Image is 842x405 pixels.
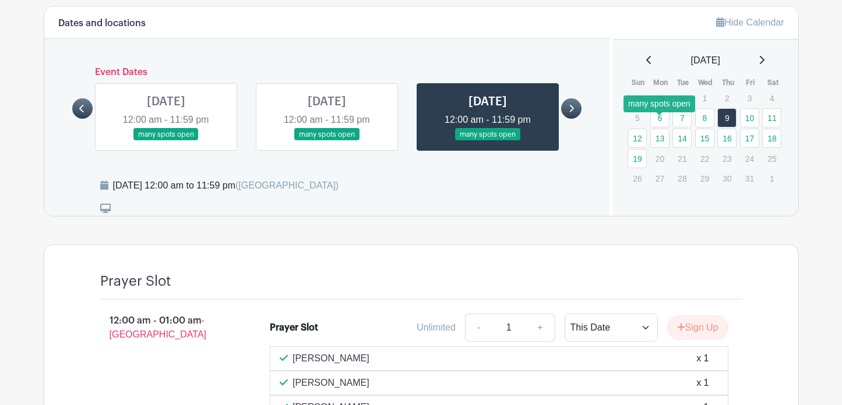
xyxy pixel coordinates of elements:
a: 14 [672,129,692,148]
p: [PERSON_NAME] [293,351,369,365]
p: 31 [740,169,759,187]
p: 12:00 am - 01:00 am [82,309,252,346]
th: Thu [717,77,739,88]
p: [PERSON_NAME] [293,376,369,390]
p: 3 [740,89,759,107]
p: 4 [762,89,781,107]
div: Prayer Slot [270,321,318,335]
div: x 1 [696,376,709,390]
p: 22 [695,150,714,168]
div: x 1 [696,351,709,365]
a: 7 [672,108,692,127]
th: Wed [695,77,717,88]
p: 20 [650,150,670,168]
p: 29 [650,89,670,107]
th: Mon [650,77,672,88]
div: Unlimited [417,321,456,335]
p: 28 [628,89,647,107]
a: 6 [650,108,670,127]
p: 5 [628,109,647,127]
h6: Event Dates [93,67,562,78]
th: Sat [762,77,784,88]
a: 15 [695,129,714,148]
a: 10 [740,108,759,127]
p: 30 [717,169,737,187]
a: 8 [695,108,714,127]
p: 24 [740,150,759,168]
a: - [465,314,492,342]
a: 19 [628,149,647,168]
h6: Dates and locations [58,18,146,29]
div: [DATE] 12:00 am to 11:59 pm [113,179,339,193]
p: 21 [672,150,692,168]
p: 26 [628,169,647,187]
th: Sun [627,77,650,88]
a: 16 [717,129,737,148]
p: 1 [695,89,714,107]
a: 17 [740,129,759,148]
a: 18 [762,129,781,148]
button: Sign Up [667,315,728,340]
h4: Prayer Slot [100,273,171,290]
th: Tue [672,77,695,88]
p: 1 [762,169,781,187]
span: ([GEOGRAPHIC_DATA]) [235,180,339,190]
a: 11 [762,108,781,127]
a: 13 [650,129,670,148]
p: 27 [650,169,670,187]
p: 25 [762,150,781,168]
a: + [526,314,555,342]
a: Hide Calendar [716,17,784,27]
p: 29 [695,169,714,187]
a: 12 [628,129,647,148]
p: 28 [672,169,692,187]
th: Fri [739,77,762,88]
span: [DATE] [691,54,720,67]
a: 9 [717,108,737,127]
p: 23 [717,150,737,168]
p: 2 [717,89,737,107]
p: 30 [672,89,692,107]
div: many spots open [623,95,695,112]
